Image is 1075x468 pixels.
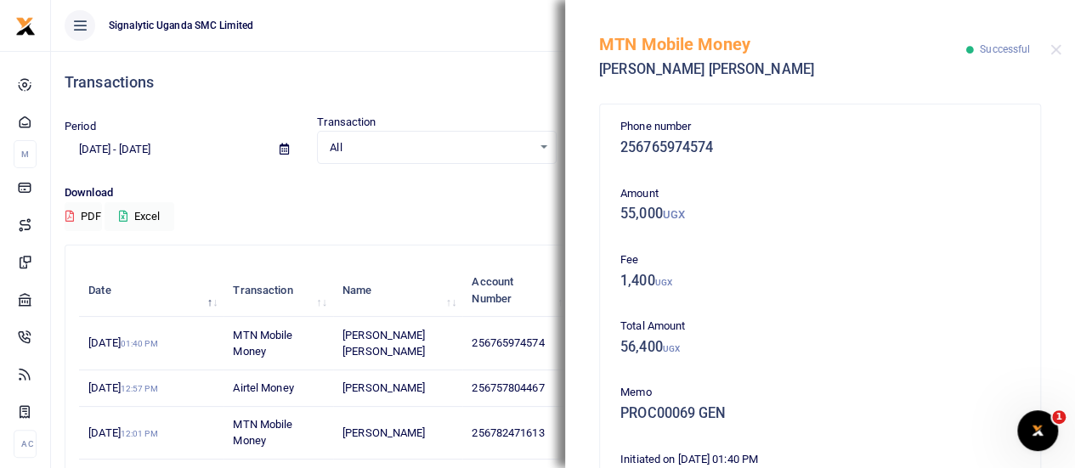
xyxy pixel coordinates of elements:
label: Transaction [317,114,376,131]
span: [DATE] [88,336,157,349]
small: UGX [655,278,672,287]
span: MTN Mobile Money [233,418,292,448]
small: 12:57 PM [121,384,158,393]
span: 256782471613 [472,426,544,439]
a: logo-small logo-large logo-large [15,19,36,31]
th: Transaction: activate to sort column ascending [223,264,333,317]
span: All [330,139,531,156]
li: Ac [14,430,37,458]
button: Close [1050,44,1061,55]
p: Download [65,184,1061,202]
span: [DATE] [88,381,157,394]
small: 12:01 PM [121,429,158,438]
p: Total Amount [620,318,1020,335]
p: Phone number [620,118,1020,136]
h4: Transactions [65,73,1061,92]
label: Period [65,118,96,135]
span: Airtel Money [233,381,293,394]
input: select period [65,135,266,164]
button: Excel [105,202,174,231]
span: 256757804467 [472,381,544,394]
img: logo-small [15,16,36,37]
span: Successful [980,43,1030,55]
span: Signalytic Uganda SMC Limited [102,18,260,33]
li: M [14,140,37,168]
span: 256765974574 [472,336,544,349]
h5: 256765974574 [620,139,1020,156]
span: MTN Mobile Money [233,329,292,358]
th: Name: activate to sort column ascending [333,264,462,317]
th: Date: activate to sort column descending [79,264,223,317]
p: Amount [620,185,1020,203]
p: Fee [620,251,1020,269]
h5: [PERSON_NAME] [PERSON_NAME] [599,61,966,78]
h5: 1,400 [620,273,1020,290]
h5: MTN Mobile Money [599,34,966,54]
span: [PERSON_NAME] [PERSON_NAME] [342,329,425,358]
span: [PERSON_NAME] [342,381,425,394]
span: [DATE] [88,426,157,439]
small: UGX [663,208,685,221]
h5: PROC00069 GEN [620,405,1020,422]
button: PDF [65,202,102,231]
th: Account Number: activate to sort column ascending [462,264,574,317]
span: 1 [1052,410,1066,424]
p: Memo [620,384,1020,402]
span: [PERSON_NAME] [342,426,425,439]
h5: 56,400 [620,339,1020,356]
small: UGX [663,344,680,353]
h5: 55,000 [620,206,1020,223]
iframe: Intercom live chat [1017,410,1058,451]
small: 01:40 PM [121,339,158,348]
